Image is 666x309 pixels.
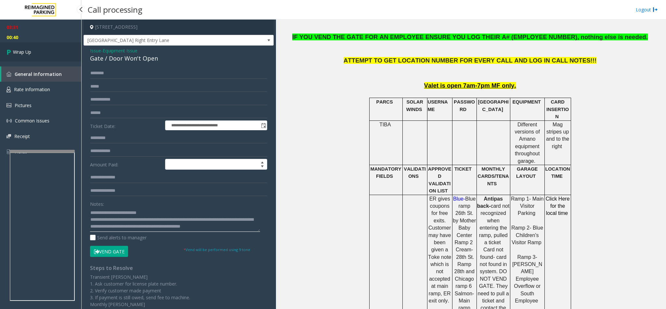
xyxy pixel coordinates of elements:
span: Equipment Issue [103,47,137,54]
span: Increase value [258,159,267,164]
span: VALIDATIONS [404,166,426,179]
span: Ramp 2- Blue Children's Visitor Ramp [511,225,543,245]
span: MONTHLY CARDS/TENANTS [478,166,509,186]
span: . [534,158,535,164]
span: USERNAME [428,99,448,112]
img: 'icon' [7,134,11,138]
span: Pictures [15,102,32,108]
span: - [101,48,137,54]
img: 'icon' [7,118,12,123]
div: Gate / Door Won't Open [90,54,267,63]
span: Antipas back- [477,196,503,209]
span: Rate Information [14,86,50,92]
span: PARCS [376,99,393,105]
span: TIBA [379,122,391,127]
label: Send alerts to manager [90,234,147,241]
span: Receipt [14,133,30,139]
a: General Information [1,66,81,82]
span: SOLAR WINDS [406,99,423,112]
label: Ticket Date: [88,120,163,130]
img: logout [653,6,658,13]
span: Issue [90,47,101,54]
span: MANDATORY FIELDS [371,166,401,179]
span: Blue- [453,196,465,202]
span: . [646,34,648,40]
span: Common Issues [15,118,49,124]
span: Ticket [14,148,27,155]
h4: Steps to Resolve [90,265,267,271]
span: TICKET [454,166,472,172]
span: EQUIPMENT [513,99,541,105]
h3: Call processing [85,2,146,18]
span: Cream- 28th St. Ramp 28th and Chicago ramp 6 [454,247,475,289]
label: Notes: [90,198,104,207]
span: [GEOGRAPHIC_DATA] Right Entry Lane [84,35,236,46]
span: Wrap Up [13,49,31,55]
a: Logout [636,6,658,13]
span: APPROVED VALIDATION LIST [428,166,451,193]
span: ATTEMPT TO GET LOCATION NUMBER FOR EVERY CALL AND LOG IN CALL NOTES!!! [344,57,596,64]
span: Different versions of Amano equipment throughout garage [515,122,540,164]
a: Click Here for the local time [546,196,570,216]
img: 'icon' [7,103,11,107]
span: PASSWORD [454,99,475,112]
span: Mag stripes up and to the right [546,122,569,149]
label: Amount Paid: [88,159,163,170]
span: GARAGE LAYOUT [516,166,538,179]
img: 'icon' [7,87,11,92]
button: Vend Gate [90,246,128,257]
span: CARD INSERTION [546,99,569,119]
span: LOCATION TIME [545,166,570,179]
span: IF YOU VEND THE GATE FOR AN EMPLOYEE ENSURE YOU LOG THEIR A# (EMPLOYEE NUMBER), nothing else is n... [292,34,646,40]
small: Vend will be performed using 9 tone [184,247,250,252]
span: card not recognized when entering the ramp, pulled a ticket [479,203,510,245]
span: Decrease value [258,164,267,170]
span: Valet is open 7am-7pm MF only. [424,82,516,89]
span: Toggle popup [260,121,267,130]
span: General Information [15,71,62,77]
h4: [STREET_ADDRESS] [84,20,274,35]
span: ER gives coupons for free exits. Customer may have been given a Toke note which is not accepted a... [428,196,451,303]
span: [GEOGRAPHIC_DATA] [478,99,508,112]
span: Ramp 1- Main Visitor Parking [511,196,543,216]
span: Blue ramp 26th St. by Mother Baby Center Ramp 2 [453,196,476,245]
img: 'icon' [7,72,11,77]
span: Ramp 3- [PERSON_NAME] Employee Overflow or South Employee [512,254,542,303]
img: 'icon' [7,149,11,155]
